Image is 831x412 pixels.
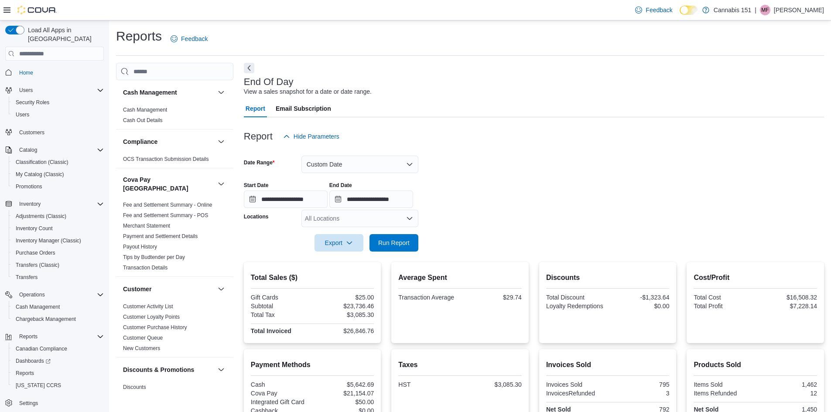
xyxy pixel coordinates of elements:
button: Promotions [9,180,107,193]
div: Compliance [116,154,233,168]
span: Cash Management [16,303,60,310]
span: Reports [16,370,34,377]
a: Cash Management [123,107,167,113]
button: Users [2,84,107,96]
span: Transfers (Classic) [12,260,104,270]
button: My Catalog (Classic) [9,168,107,180]
span: Reports [16,331,104,342]
a: Home [16,68,37,78]
div: 12 [757,390,817,397]
a: Tips by Budtender per Day [123,254,185,260]
p: Cannabis 151 [714,5,751,15]
button: Compliance [123,137,214,146]
h2: Discounts [546,272,670,283]
div: InvoicesRefunded [546,390,606,397]
button: Home [2,66,107,78]
span: Users [16,85,104,95]
button: Security Roles [9,96,107,109]
div: Total Cost [694,294,753,301]
a: Users [12,109,33,120]
div: $50.00 [314,398,374,405]
span: Email Subscription [276,100,331,117]
button: Inventory Count [9,222,107,235]
div: Gift Cards [251,294,311,301]
h3: Report [244,131,273,142]
span: My Catalog (Classic) [16,171,64,178]
a: New Customers [123,345,160,351]
button: Export [315,234,363,252]
a: Transfers (Classic) [12,260,63,270]
a: Purchase Orders [12,248,59,258]
button: Inventory Manager (Classic) [9,235,107,247]
a: Canadian Compliance [12,344,71,354]
h2: Taxes [398,360,522,370]
span: Settings [19,400,38,407]
a: Customer Activity List [123,303,173,310]
span: Feedback [646,6,672,14]
span: Users [12,109,104,120]
button: Open list of options [406,215,413,222]
span: Security Roles [16,99,49,106]
button: Customers [2,126,107,139]
div: $3,085.30 [314,311,374,318]
span: Canadian Compliance [12,344,104,354]
label: Start Date [244,182,269,189]
input: Dark Mode [680,6,698,15]
strong: Total Invoiced [251,327,291,334]
button: Run Report [369,234,418,252]
span: Inventory Manager (Classic) [12,235,104,246]
label: End Date [329,182,352,189]
h3: End Of Day [244,77,294,87]
p: [PERSON_NAME] [774,5,824,15]
button: Purchase Orders [9,247,107,259]
input: Press the down key to open a popover containing a calendar. [244,191,328,208]
a: Payment and Settlement Details [123,233,198,239]
button: Adjustments (Classic) [9,210,107,222]
span: Transfers [16,274,38,281]
span: New Customers [123,345,160,352]
span: Run Report [378,238,410,247]
button: Canadian Compliance [9,343,107,355]
div: Loyalty Redemptions [546,303,606,310]
a: [US_STATE] CCRS [12,380,65,391]
a: Feedback [632,1,676,19]
button: Cash Management [9,301,107,313]
button: Users [16,85,36,95]
span: Cash Out Details [123,117,163,124]
h2: Invoices Sold [546,360,670,370]
span: Transfers (Classic) [16,262,59,269]
div: Total Tax [251,311,311,318]
span: Inventory [19,201,41,208]
span: Report [246,100,265,117]
div: $23,736.46 [314,303,374,310]
span: Purchase Orders [16,249,55,256]
span: Chargeback Management [12,314,104,324]
button: Reports [2,330,107,343]
span: Reports [19,333,38,340]
span: Reports [12,368,104,378]
button: Cova Pay [GEOGRAPHIC_DATA] [216,179,226,189]
span: Classification (Classic) [12,157,104,167]
span: Purchase Orders [12,248,104,258]
div: Cova Pay [251,390,311,397]
button: Discounts & Promotions [123,365,214,374]
div: $3,085.30 [462,381,522,388]
a: Cash Out Details [123,117,163,123]
a: Customer Purchase History [123,324,187,330]
a: Dashboards [9,355,107,367]
button: Hide Parameters [280,128,343,145]
span: OCS Transaction Submission Details [123,156,209,163]
span: Chargeback Management [16,316,76,323]
input: Press the down key to open a popover containing a calendar. [329,191,413,208]
div: $5,642.69 [314,381,374,388]
div: Cova Pay [GEOGRAPHIC_DATA] [116,200,233,276]
span: Catalog [19,146,37,153]
span: Settings [16,398,104,409]
span: Dashboards [16,358,51,364]
div: Michael Fronte [760,5,770,15]
a: Feedback [167,30,211,48]
button: Transfers [9,271,107,283]
span: Operations [16,289,104,300]
span: Canadian Compliance [16,345,67,352]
